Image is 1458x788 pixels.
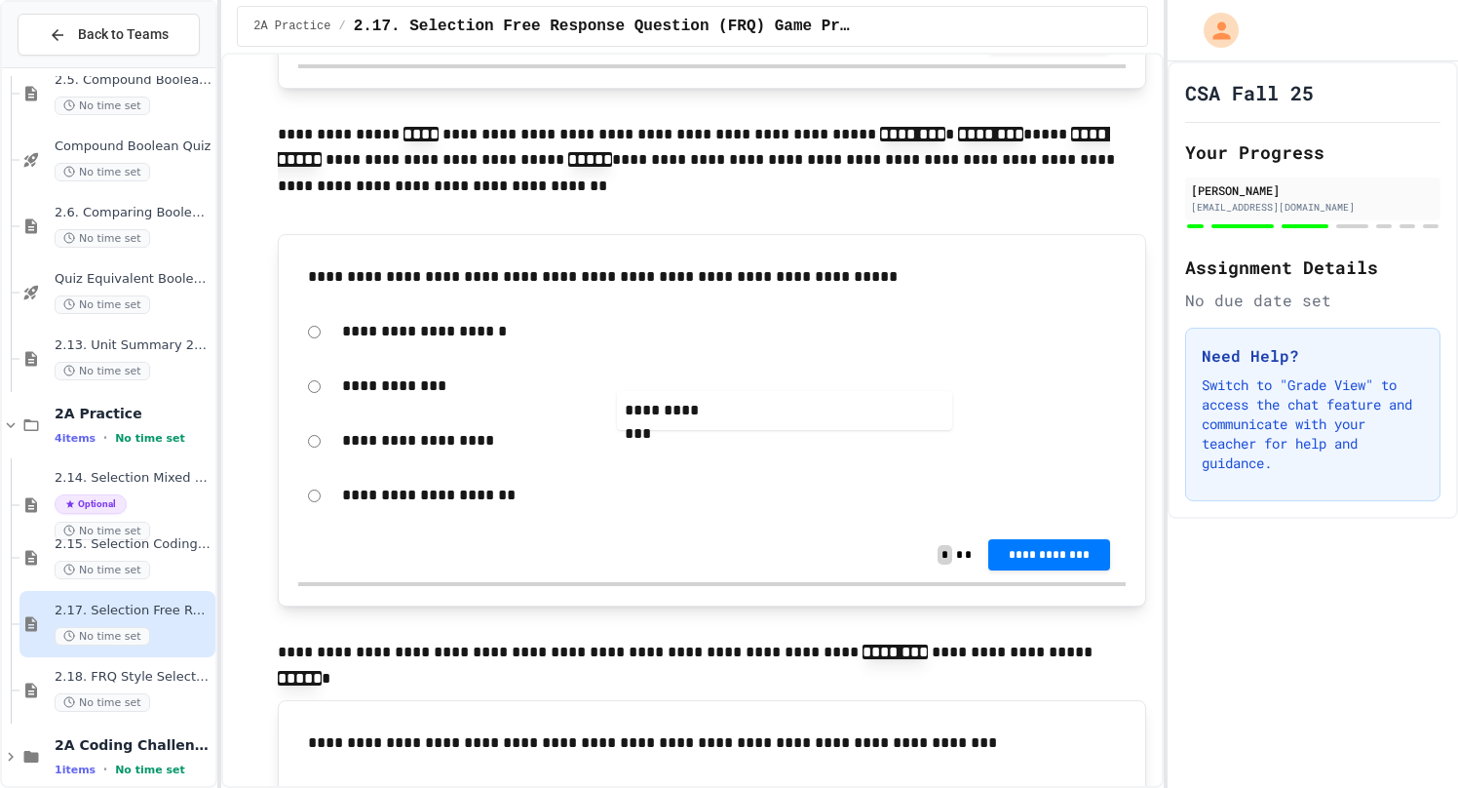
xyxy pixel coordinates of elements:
[115,432,185,445] span: No time set
[55,432,96,445] span: 4 items
[55,337,211,354] span: 2.13. Unit Summary 2a Selection (2.1-2.6)
[55,603,211,619] span: 2.17. Selection Free Response Question (FRQ) Game Practice (2.1-2.6)
[55,522,150,540] span: No time set
[354,15,853,38] span: 2.17. Selection Free Response Question (FRQ) Game Practice (2.1-2.6)
[1185,79,1314,106] h1: CSA Fall 25
[115,764,185,776] span: No time set
[55,97,150,115] span: No time set
[1191,181,1435,199] div: [PERSON_NAME]
[1185,289,1440,312] div: No due date set
[55,405,211,422] span: 2A Practice
[1185,254,1440,281] h2: Assignment Details
[253,19,330,34] span: 2A Practice
[1191,200,1435,215] div: [EMAIL_ADDRESS][DOMAIN_NAME]
[55,205,211,221] span: 2.6. Comparing Boolean Expressions ([PERSON_NAME] Laws)
[55,494,127,514] span: Optional
[55,764,96,776] span: 1 items
[1185,138,1440,166] h2: Your Progress
[55,229,150,248] span: No time set
[338,19,345,34] span: /
[55,693,150,712] span: No time set
[18,14,200,56] button: Back to Teams
[55,271,211,288] span: Quiz Equivalent Booleans Expressions
[55,669,211,686] span: 2.18. FRQ Style Selection Coding Practice (2.1-2.6)
[1202,344,1424,368] h3: Need Help?
[103,430,107,446] span: •
[55,561,150,579] span: No time set
[55,627,150,646] span: No time set
[55,163,150,181] span: No time set
[55,470,211,487] span: 2.14. Selection Mixed Up Code Practice (2.1-2.6)
[103,762,107,777] span: •
[1183,8,1244,53] div: My Account
[1202,375,1424,473] p: Switch to "Grade View" to access the chat feature and communicate with your teacher for help and ...
[55,72,211,89] span: 2.5. Compound Boolean Expressions
[55,362,150,380] span: No time set
[55,736,211,754] span: 2A Coding Challenges
[55,138,211,155] span: Compound Boolean Quiz
[78,24,169,45] span: Back to Teams
[55,295,150,314] span: No time set
[55,536,211,553] span: 2.15. Selection Coding Practice (2.1-2.6)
